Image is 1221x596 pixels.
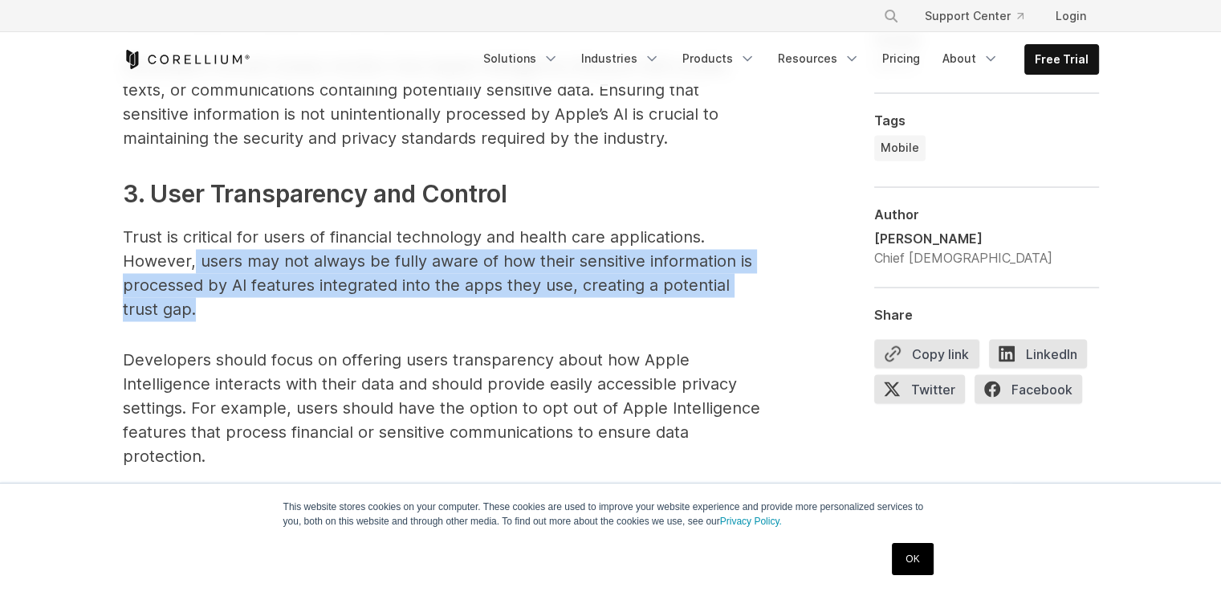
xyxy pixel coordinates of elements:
span: Mobile [881,141,919,157]
a: Free Trial [1025,45,1098,74]
button: Search [877,2,906,31]
a: Resources [768,44,869,73]
p: Developers should focus on offering users transparency about how Apple Intelligence interacts wit... [123,347,765,467]
span: Facebook [975,375,1082,404]
a: Corellium Home [123,50,250,69]
button: Copy link [874,340,979,369]
a: Support Center [912,2,1036,31]
a: About [933,44,1008,73]
a: Facebook [975,375,1092,410]
div: Share [874,308,1099,324]
p: Trust is critical for users of financial technology and health care applications. However, users ... [123,225,765,321]
div: Navigation Menu [864,2,1099,31]
a: Mobile [874,136,926,161]
a: Products [673,44,765,73]
a: OK [892,543,933,575]
div: [PERSON_NAME] [874,230,1052,249]
span: LinkedIn [989,340,1087,369]
div: Tags [874,113,1099,129]
a: LinkedIn [989,340,1097,375]
p: This website stores cookies on your computer. These cookies are used to improve your website expe... [283,500,938,529]
a: Login [1043,2,1099,31]
a: Solutions [474,44,568,73]
div: Navigation Menu [474,44,1099,75]
span: Twitter [874,375,965,404]
div: Author [874,207,1099,223]
a: Pricing [873,44,930,73]
p: Developers should closely monitor how Apple Intelligence interacts with emails, texts, or communi... [123,54,765,150]
strong: 3. User Transparency and Control [123,179,507,208]
a: Privacy Policy. [720,516,782,527]
a: Industries [572,44,670,73]
a: Twitter [874,375,975,410]
div: Chief [DEMOGRAPHIC_DATA] [874,249,1052,268]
